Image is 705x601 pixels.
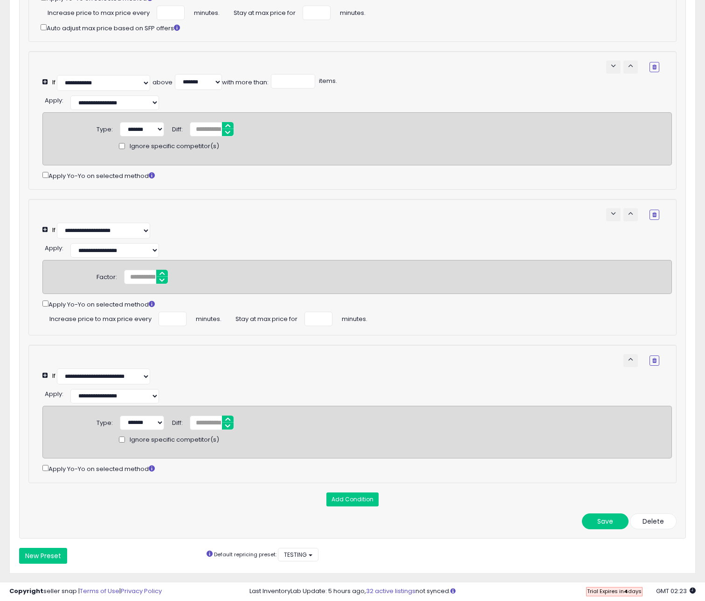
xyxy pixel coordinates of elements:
button: keyboard_arrow_up [623,208,638,221]
span: minutes. [340,6,366,18]
i: Click here to read more about un-synced listings. [450,588,456,594]
div: Apply Yo-Yo on selected method [42,299,672,309]
span: Apply [45,96,62,105]
i: Remove Condition [652,64,657,70]
button: keyboard_arrow_down [606,61,621,74]
button: Add Condition [326,492,379,506]
span: Apply [45,389,62,398]
div: Diff: [172,416,183,428]
span: 2025-09-10 02:23 GMT [656,587,696,595]
b: 4 [624,587,628,595]
div: Factor: [97,270,117,282]
span: minutes. [194,6,220,18]
span: Increase price to max price every [49,312,152,324]
div: : [45,93,63,105]
span: Stay at max price for [234,6,296,18]
button: New Preset [19,548,67,564]
div: above [152,78,173,87]
span: keyboard_arrow_up [626,355,635,364]
small: Default repricing preset: [214,551,276,558]
button: TESTING [278,548,318,561]
div: Apply Yo-Yo on selected method [42,463,672,474]
span: keyboard_arrow_up [626,61,635,70]
span: TESTING [284,551,307,559]
i: Remove Condition [652,358,657,363]
strong: Copyright [9,587,43,595]
a: Privacy Policy [121,587,162,595]
span: items. [318,76,337,85]
span: minutes. [342,312,367,324]
a: Terms of Use [80,587,119,595]
span: Increase price to max price every [48,6,150,18]
span: keyboard_arrow_up [626,209,635,218]
button: Save [582,513,629,529]
div: Apply Yo-Yo on selected method [42,170,672,181]
div: with more than: [222,78,269,87]
div: Auto adjust max price based on SFP offers [41,22,670,33]
div: : [45,387,63,399]
span: minutes. [196,312,221,324]
span: keyboard_arrow_down [609,209,618,218]
div: Last InventoryLab Update: 5 hours ago, not synced. [249,587,696,596]
span: Ignore specific competitor(s) [130,142,219,151]
span: Stay at max price for [235,312,297,324]
div: Diff: [172,122,183,134]
div: : [45,241,63,253]
a: 32 active listings [366,587,415,595]
span: Trial Expires in days [587,587,642,595]
i: Remove Condition [652,212,657,218]
span: Ignore specific competitor(s) [130,436,219,444]
span: Apply [45,244,62,253]
button: keyboard_arrow_up [623,61,638,74]
button: keyboard_arrow_up [623,354,638,367]
div: Type: [97,122,113,134]
div: seller snap | | [9,587,162,596]
span: keyboard_arrow_down [609,61,618,70]
button: Delete [630,513,677,529]
div: Type: [97,416,113,428]
button: keyboard_arrow_down [606,208,621,221]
